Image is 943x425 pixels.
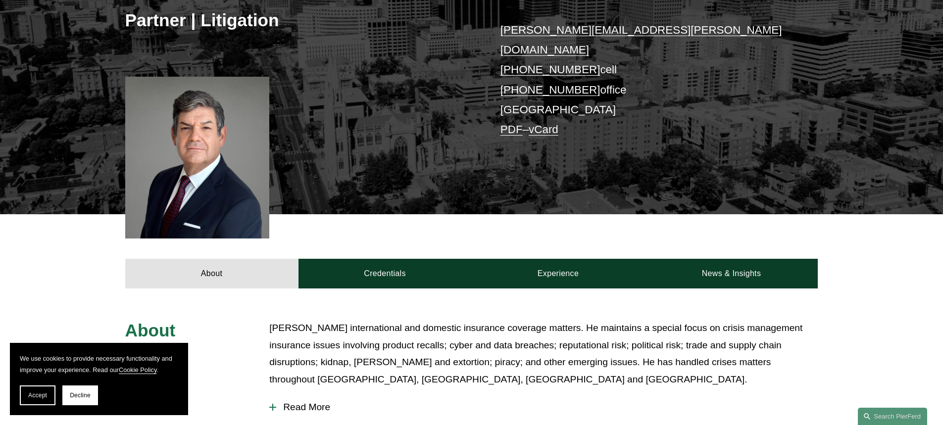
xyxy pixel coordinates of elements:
a: PDF [500,123,523,136]
a: About [125,259,298,288]
button: Accept [20,385,55,405]
span: Read More [276,402,818,413]
section: Cookie banner [10,343,188,415]
p: We use cookies to provide necessary functionality and improve your experience. Read our . [20,353,178,376]
a: [PHONE_NUMBER] [500,84,600,96]
span: Accept [28,392,47,399]
a: [PERSON_NAME][EMAIL_ADDRESS][PERSON_NAME][DOMAIN_NAME] [500,24,782,56]
h3: Partner | Litigation [125,9,472,31]
a: Search this site [858,408,927,425]
a: Cookie Policy [119,366,157,374]
button: Read More [269,394,818,420]
a: News & Insights [645,259,818,288]
p: [PERSON_NAME] international and domestic insurance coverage matters. He maintains a special focus... [269,320,818,388]
a: vCard [529,123,558,136]
p: cell office [GEOGRAPHIC_DATA] – [500,20,789,140]
button: Decline [62,385,98,405]
a: Credentials [298,259,472,288]
span: Decline [70,392,91,399]
a: Experience [472,259,645,288]
a: [PHONE_NUMBER] [500,63,600,76]
span: About [125,321,176,340]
